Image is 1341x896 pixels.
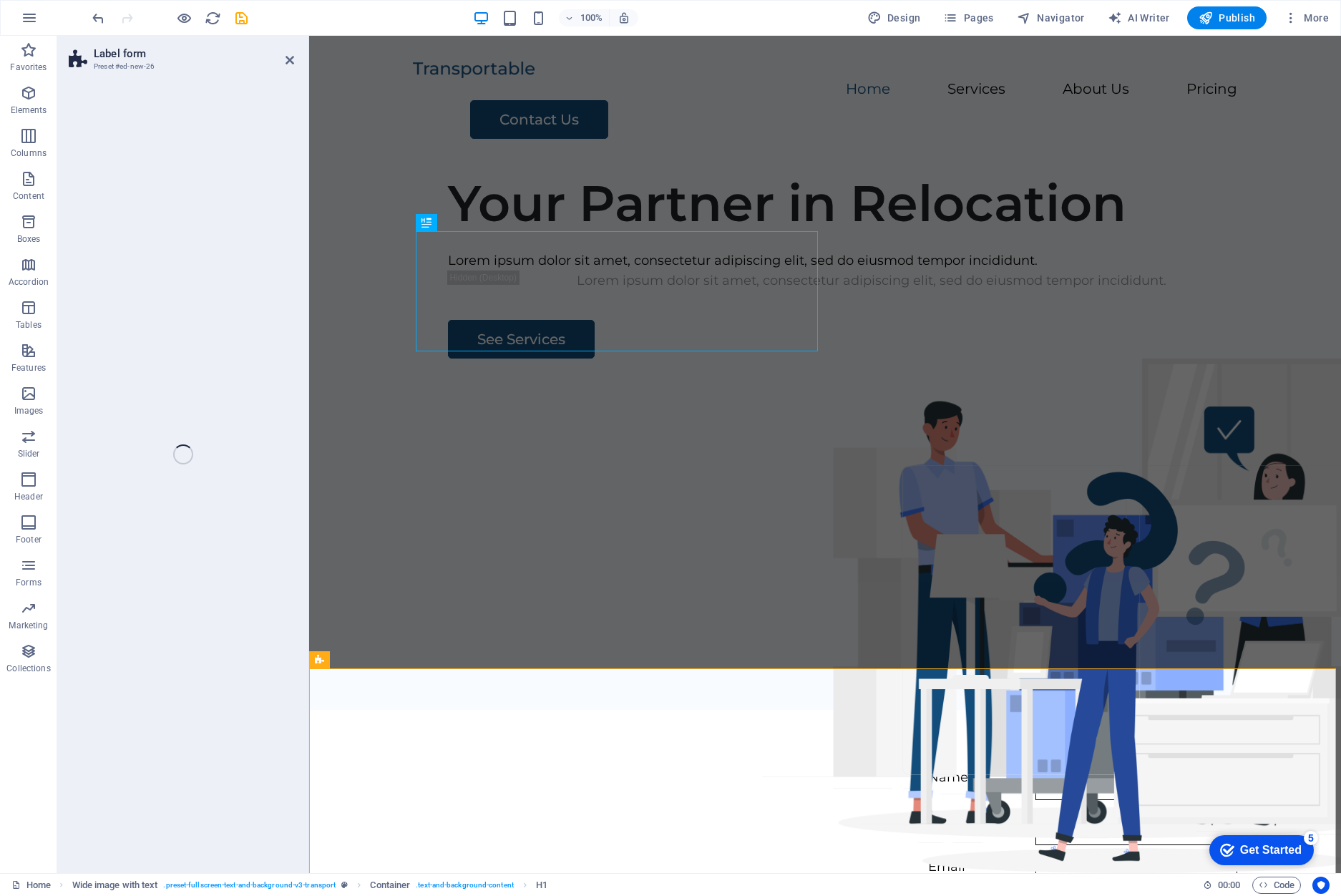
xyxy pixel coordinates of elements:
[937,6,999,29] button: Pages
[862,6,927,29] button: Design
[867,11,921,25] span: Design
[18,448,40,459] p: Slider
[233,9,250,26] button: save
[1284,11,1329,25] span: More
[14,491,43,502] p: Header
[1228,880,1230,890] span: :
[943,11,993,25] span: Pages
[580,9,603,26] h6: 100%
[89,9,107,26] button: undo
[106,3,120,17] div: 5
[163,877,336,894] span: . preset-fullscreen-text-and-background-v3-transport
[559,9,610,26] button: 100%
[16,534,42,545] p: Footer
[1218,877,1240,894] span: 00 00
[16,319,42,331] p: Tables
[1187,6,1267,29] button: Publish
[16,577,42,588] p: Forms
[1259,877,1294,894] span: Code
[1312,877,1330,894] button: Usercentrics
[13,190,44,202] p: Content
[9,620,48,631] p: Marketing
[1278,6,1335,29] button: More
[72,877,158,894] span: Click to select. Double-click to edit
[175,9,192,26] button: Click here to leave preview mode and continue editing
[11,7,116,37] div: Get Started 5 items remaining, 0% complete
[341,881,348,889] i: This element is a customizable preset
[233,10,250,26] i: Save (Ctrl+S)
[1203,877,1241,894] h6: Session time
[862,6,927,29] div: Design (Ctrl+Alt+Y)
[1011,6,1091,29] button: Navigator
[90,10,107,26] i: Undo: Add element (Ctrl+Z)
[11,147,47,159] p: Columns
[1199,11,1255,25] span: Publish
[42,16,104,29] div: Get Started
[1108,11,1170,25] span: AI Writer
[9,276,49,288] p: Accordion
[536,877,547,894] span: Click to select. Double-click to edit
[11,362,46,374] p: Features
[11,877,51,894] a: Click to cancel selection. Double-click to open Pages
[205,10,221,26] i: Reload page
[10,62,47,73] p: Favorites
[1102,6,1176,29] button: AI Writer
[1017,11,1085,25] span: Navigator
[14,405,44,417] p: Images
[618,11,630,24] i: On resize automatically adjust zoom level to fit chosen device.
[204,9,221,26] button: reload
[370,877,410,894] span: Click to select. Double-click to edit
[11,104,47,116] p: Elements
[1252,877,1301,894] button: Code
[6,663,50,674] p: Collections
[17,233,41,245] p: Boxes
[416,877,514,894] span: . text-and-background-content
[72,877,548,894] nav: breadcrumb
